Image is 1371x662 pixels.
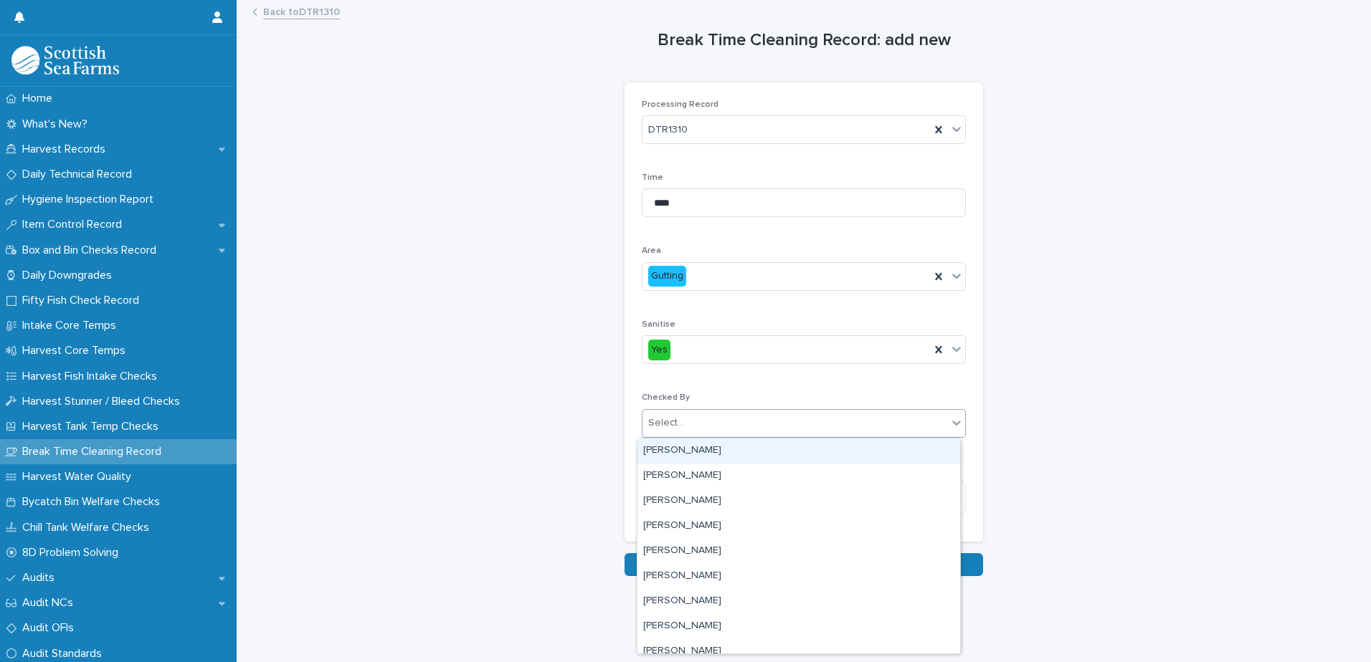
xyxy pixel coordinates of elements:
[16,269,123,282] p: Daily Downgrades
[16,420,170,433] p: Harvest Tank Temp Checks
[16,647,113,661] p: Audit Standards
[648,340,670,360] div: Yes
[16,344,137,358] p: Harvest Core Temps
[642,393,690,402] span: Checked By
[16,571,66,585] p: Audits
[637,539,960,564] div: Alan Harpin
[637,464,960,489] div: Adam Shargool
[648,123,688,138] span: DTR1310
[642,320,675,329] span: Sanitise
[16,445,173,459] p: Break Time Cleaning Record
[16,395,191,408] p: Harvest Stunner / Bleed Checks
[16,596,85,610] p: Audit NCs
[16,621,85,635] p: Audit OFIs
[642,173,663,182] span: Time
[11,46,119,75] img: mMrefqRFQpe26GRNOUkG
[642,100,718,109] span: Processing Record
[648,416,684,431] div: Select...
[16,546,130,560] p: 8D Problem Solving
[16,495,171,509] p: Bycatch Bin Welfare Checks
[625,30,983,51] h1: Break Time Cleaning Record: add new
[16,143,117,156] p: Harvest Records
[16,244,168,257] p: Box and Bin Checks Record
[637,564,960,589] div: Alan Johnstone
[16,218,133,231] p: Item Control Record
[16,319,128,332] p: Intake Core Temps
[16,193,165,206] p: Hygiene Inspection Report
[16,521,161,534] p: Chill Tank Welfare Checks
[637,614,960,639] div: Alasdair MacAulay
[16,92,64,105] p: Home
[16,370,169,383] p: Harvest Fish Intake Checks
[263,3,340,19] a: Back toDTR1310
[637,489,960,514] div: Ainslie MacKenzie
[637,514,960,539] div: Alan Armitstead
[16,117,99,131] p: What's New?
[637,438,960,464] div: Adam Jarron
[648,266,686,287] div: Gutting
[16,470,143,484] p: Harvest Water Quality
[625,553,983,576] button: Save
[16,294,151,307] p: Fifty Fish Check Record
[642,246,661,255] span: Area
[637,589,960,614] div: Alan Tangny
[16,168,143,181] p: Daily Technical Record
